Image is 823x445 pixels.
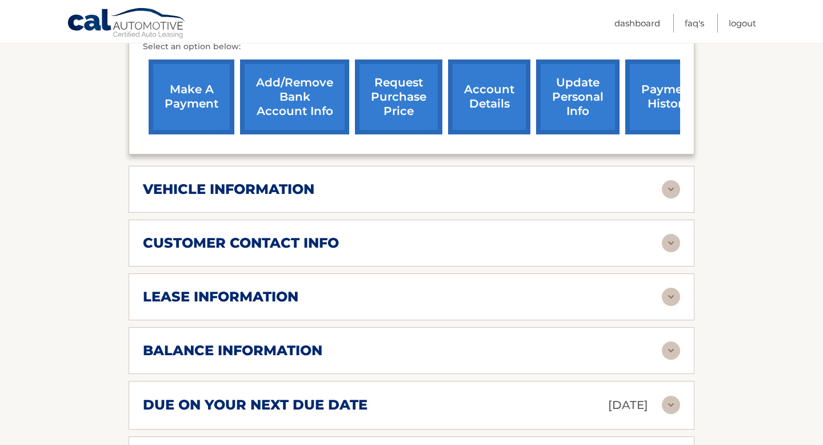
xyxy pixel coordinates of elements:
h2: vehicle information [143,181,314,198]
p: Select an option below: [143,40,680,54]
img: accordion-rest.svg [662,288,680,306]
p: [DATE] [608,395,648,415]
a: FAQ's [685,14,704,33]
a: Add/Remove bank account info [240,59,349,134]
h2: balance information [143,342,322,359]
img: accordion-rest.svg [662,180,680,198]
a: account details [448,59,530,134]
h2: customer contact info [143,235,339,252]
a: Logout [729,14,756,33]
a: payment history [625,59,711,134]
a: Cal Automotive [67,7,187,41]
img: accordion-rest.svg [662,396,680,414]
h2: lease information [143,288,298,305]
a: make a payment [149,59,234,134]
a: request purchase price [355,59,442,134]
img: accordion-rest.svg [662,341,680,360]
h2: due on your next due date [143,396,367,414]
a: update personal info [536,59,620,134]
a: Dashboard [614,14,660,33]
img: accordion-rest.svg [662,234,680,252]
